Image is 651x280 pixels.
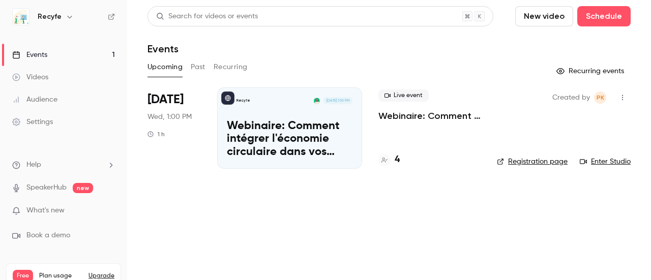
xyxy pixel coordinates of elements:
div: Oct 15 Wed, 1:00 PM (Europe/Paris) [147,87,201,169]
button: New video [515,6,573,26]
span: Book a demo [26,230,70,241]
a: Registration page [497,157,568,167]
button: Schedule [577,6,631,26]
img: Pauline Katchavenda [313,97,320,104]
div: Videos [12,72,48,82]
span: Plan usage [39,272,82,280]
h1: Events [147,43,179,55]
button: Past [191,59,205,75]
h4: 4 [395,153,400,167]
span: Created by [552,91,590,104]
a: Webinaire: Comment intégrer l'économie circulaire dans vos projets ? [378,110,481,122]
img: Recyfe [13,9,29,25]
span: Live event [378,89,429,102]
button: Recurring [214,59,248,75]
span: Wed, 1:00 PM [147,112,192,122]
h6: Recyfe [38,12,62,22]
button: Upgrade [88,272,114,280]
div: Settings [12,117,53,127]
span: Help [26,160,41,170]
a: Webinaire: Comment intégrer l'économie circulaire dans vos projets ? RecyfePauline Katchavenda[DA... [217,87,362,169]
span: [DATE] [147,91,184,108]
li: help-dropdown-opener [12,160,115,170]
span: new [73,183,93,193]
p: Webinaire: Comment intégrer l'économie circulaire dans vos projets ? [227,120,352,159]
span: [DATE] 1:00 PM [323,97,352,104]
div: 1 h [147,130,165,138]
button: Recurring events [552,63,631,79]
a: SpeakerHub [26,182,67,193]
button: Upcoming [147,59,183,75]
a: Enter Studio [580,157,631,167]
div: Events [12,50,47,60]
a: 4 [378,153,400,167]
iframe: Noticeable Trigger [103,206,115,215]
p: Recyfe [236,98,250,103]
div: Search for videos or events [156,11,258,22]
span: What's new [26,205,65,216]
span: Pauline KATCHAVENDA [594,91,606,104]
div: Audience [12,95,57,105]
span: PK [597,91,604,104]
